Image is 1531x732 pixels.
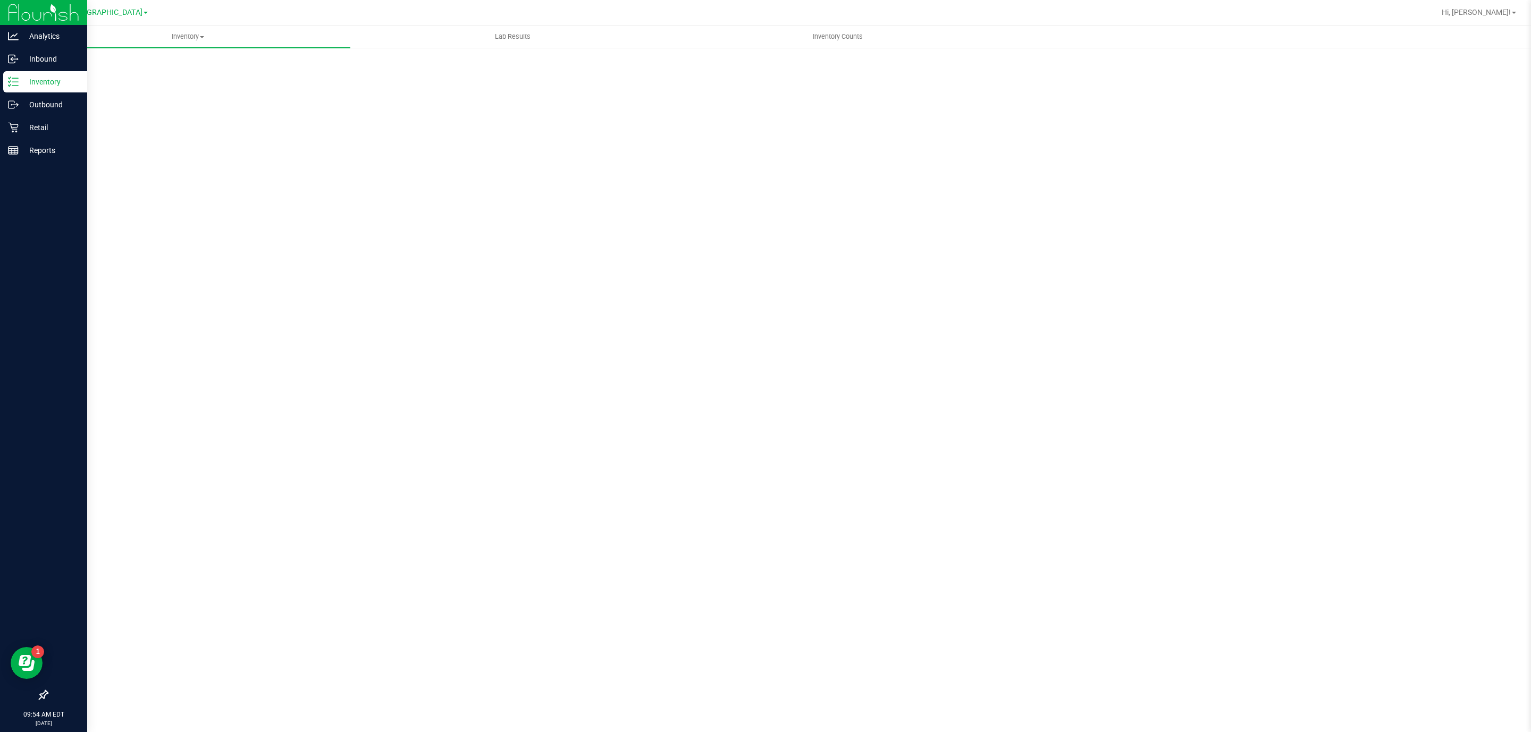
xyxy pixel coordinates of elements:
[8,31,19,41] inline-svg: Analytics
[8,99,19,110] inline-svg: Outbound
[70,8,142,17] span: [GEOGRAPHIC_DATA]
[19,121,82,134] p: Retail
[8,54,19,64] inline-svg: Inbound
[8,122,19,133] inline-svg: Retail
[19,30,82,42] p: Analytics
[350,25,675,48] a: Lab Results
[5,719,82,727] p: [DATE]
[19,75,82,88] p: Inventory
[481,32,545,41] span: Lab Results
[19,98,82,111] p: Outbound
[798,32,877,41] span: Inventory Counts
[675,25,1000,48] a: Inventory Counts
[1442,8,1511,16] span: Hi, [PERSON_NAME]!
[8,145,19,156] inline-svg: Reports
[26,32,350,41] span: Inventory
[11,647,43,679] iframe: Resource center
[19,144,82,157] p: Reports
[8,76,19,87] inline-svg: Inventory
[19,53,82,65] p: Inbound
[5,710,82,719] p: 09:54 AM EDT
[26,25,350,48] a: Inventory
[31,645,44,658] iframe: Resource center unread badge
